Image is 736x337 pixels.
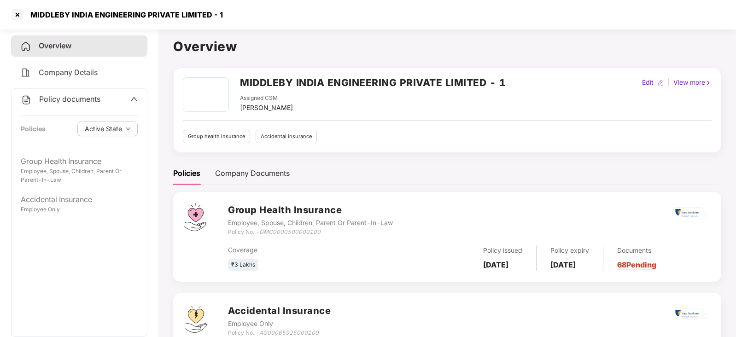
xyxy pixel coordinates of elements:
div: Assigned CSM [240,94,293,103]
div: MIDDLEBY INDIA ENGINEERING PRIVATE LIMITED - 1 [25,10,223,19]
div: Employee, Spouse, Children, Parent Or Parent-In-Law [228,218,393,228]
span: down [126,127,130,132]
h3: Accidental Insurance [228,304,331,318]
div: Accidental insurance [256,130,317,143]
span: up [130,95,138,103]
div: Edit [640,77,655,87]
h1: Overview [173,36,721,57]
b: [DATE] [550,260,576,269]
span: Company Details [39,68,98,77]
div: Policies [21,124,46,134]
button: Active Statedown [77,122,138,136]
img: svg+xml;base64,PHN2ZyB4bWxucz0iaHR0cDovL3d3dy53My5vcmcvMjAwMC9zdmciIHdpZHRoPSI0Ny43MTQiIGhlaWdodD... [184,203,206,231]
span: Overview [39,41,71,50]
i: AG00065925000100 [259,329,319,336]
div: Company Documents [215,168,290,179]
a: 68 Pending [617,260,656,269]
div: Employee Only [228,319,331,329]
div: Policies [173,168,200,179]
div: Employee Only [21,205,138,214]
b: [DATE] [483,260,508,269]
i: GMC0000500000100 [259,228,321,235]
div: Group Health Insurance [21,156,138,167]
div: Documents [617,245,656,256]
img: rsi.png [674,308,707,320]
span: Policy documents [39,94,100,104]
img: svg+xml;base64,PHN2ZyB4bWxucz0iaHR0cDovL3d3dy53My5vcmcvMjAwMC9zdmciIHdpZHRoPSI0OS4zMjEiIGhlaWdodD... [184,304,207,333]
div: Policy expiry [550,245,589,256]
h3: Group Health Insurance [228,203,393,217]
div: Policy issued [483,245,522,256]
div: Group health insurance [183,130,250,143]
span: Active State [85,124,122,134]
div: ₹3 Lakhs [228,259,258,271]
img: svg+xml;base64,PHN2ZyB4bWxucz0iaHR0cDovL3d3dy53My5vcmcvMjAwMC9zdmciIHdpZHRoPSIyNCIgaGVpZ2h0PSIyNC... [20,41,31,52]
div: Policy No. - [228,228,393,237]
img: rsi.png [674,207,707,219]
div: View more [672,77,713,87]
div: | [666,77,672,87]
div: Employee, Spouse, Children, Parent Or Parent-In-Law [21,167,138,185]
img: editIcon [657,80,664,86]
h2: MIDDLEBY INDIA ENGINEERING PRIVATE LIMITED - 1 [240,75,506,90]
img: svg+xml;base64,PHN2ZyB4bWxucz0iaHR0cDovL3d3dy53My5vcmcvMjAwMC9zdmciIHdpZHRoPSIyNCIgaGVpZ2h0PSIyNC... [21,94,32,105]
div: Coverage [228,245,389,255]
div: [PERSON_NAME] [240,103,293,113]
img: rightIcon [705,80,712,86]
div: Accidental Insurance [21,194,138,205]
img: svg+xml;base64,PHN2ZyB4bWxucz0iaHR0cDovL3d3dy53My5vcmcvMjAwMC9zdmciIHdpZHRoPSIyNCIgaGVpZ2h0PSIyNC... [20,67,31,78]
